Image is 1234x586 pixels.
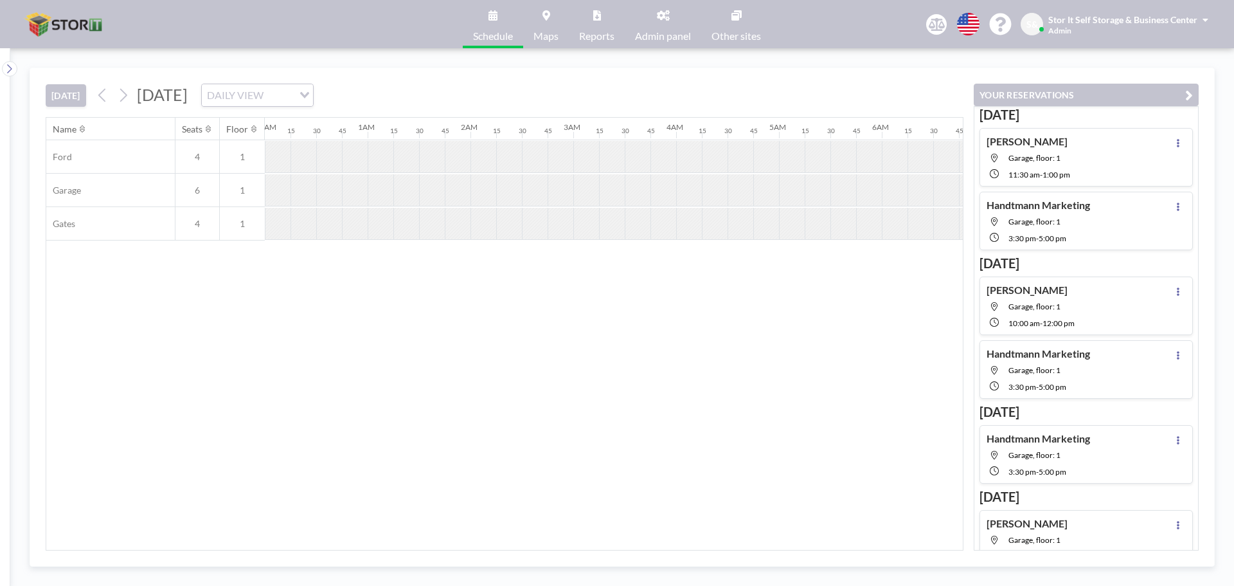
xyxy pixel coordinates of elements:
[987,135,1068,148] h4: [PERSON_NAME]
[979,489,1193,505] h3: [DATE]
[750,127,758,135] div: 45
[979,107,1193,123] h3: [DATE]
[220,185,265,196] span: 1
[724,127,732,135] div: 30
[533,31,559,41] span: Maps
[596,127,604,135] div: 15
[416,127,424,135] div: 30
[979,404,1193,420] h3: [DATE]
[974,84,1199,106] button: YOUR RESERVATIONS
[46,185,81,196] span: Garage
[711,31,761,41] span: Other sites
[1008,535,1060,545] span: Garage, floor: 1
[621,127,629,135] div: 30
[313,127,321,135] div: 30
[358,122,375,132] div: 1AM
[827,127,835,135] div: 30
[666,122,683,132] div: 4AM
[1008,217,1060,226] span: Garage, floor: 1
[769,122,786,132] div: 5AM
[175,218,219,230] span: 4
[21,12,109,37] img: organization-logo
[1042,170,1070,179] span: 1:00 PM
[255,122,276,132] div: 12AM
[1036,382,1039,392] span: -
[987,517,1068,530] h4: [PERSON_NAME]
[956,127,963,135] div: 45
[1008,450,1060,460] span: Garage, floor: 1
[872,122,889,132] div: 6AM
[220,218,265,230] span: 1
[1036,233,1039,243] span: -
[987,347,1090,360] h4: Handtmann Marketing
[1008,153,1060,163] span: Garage, floor: 1
[1040,170,1042,179] span: -
[339,127,346,135] div: 45
[519,127,526,135] div: 30
[267,87,292,104] input: Search for option
[473,31,513,41] span: Schedule
[1039,382,1066,392] span: 5:00 PM
[137,85,188,104] span: [DATE]
[1048,26,1071,35] span: Admin
[801,127,809,135] div: 15
[1008,233,1036,243] span: 3:30 PM
[461,122,478,132] div: 2AM
[1008,382,1036,392] span: 3:30 PM
[46,84,86,107] button: [DATE]
[202,84,313,106] div: Search for option
[930,127,938,135] div: 30
[1008,318,1040,328] span: 10:00 AM
[987,432,1090,445] h4: Handtmann Marketing
[220,151,265,163] span: 1
[1008,302,1060,311] span: Garage, floor: 1
[1039,233,1066,243] span: 5:00 PM
[544,127,552,135] div: 45
[1008,365,1060,375] span: Garage, floor: 1
[493,127,501,135] div: 15
[699,127,706,135] div: 15
[987,284,1068,297] h4: [PERSON_NAME]
[46,218,75,230] span: Gates
[1008,467,1036,477] span: 3:30 PM
[979,255,1193,271] h3: [DATE]
[1042,318,1075,328] span: 12:00 PM
[46,151,72,163] span: Ford
[1048,14,1197,25] span: Stor It Self Storage & Business Center
[442,127,449,135] div: 45
[175,185,219,196] span: 6
[635,31,691,41] span: Admin panel
[1036,467,1039,477] span: -
[1008,170,1040,179] span: 11:30 AM
[287,127,295,135] div: 15
[226,124,248,135] div: Floor
[647,127,655,135] div: 45
[1026,19,1038,30] span: S&
[53,124,76,135] div: Name
[182,124,202,135] div: Seats
[853,127,861,135] div: 45
[1040,318,1042,328] span: -
[579,31,614,41] span: Reports
[204,87,266,104] span: DAILY VIEW
[390,127,398,135] div: 15
[564,122,580,132] div: 3AM
[987,199,1090,212] h4: Handtmann Marketing
[1039,467,1066,477] span: 5:00 PM
[175,151,219,163] span: 4
[904,127,912,135] div: 15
